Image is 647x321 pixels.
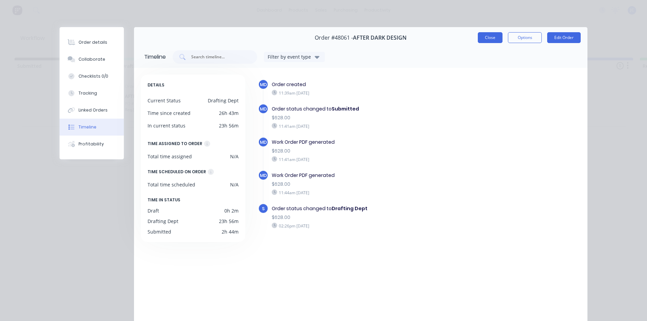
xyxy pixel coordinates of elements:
span: Order #48061 - [315,35,353,41]
div: $628.00 [272,214,471,221]
button: Profitability [60,136,124,153]
div: TIME ASSIGNED TO ORDER [148,140,202,147]
div: 02:26pm [DATE] [272,223,471,229]
button: Timeline [60,119,124,136]
div: Linked Orders [79,107,108,113]
div: Filter by event type [268,53,313,60]
span: MD [260,139,267,145]
div: $628.00 [272,147,471,155]
div: N/A [230,181,239,188]
span: DETAILS [148,81,164,89]
button: Tracking [60,85,124,102]
div: Total time assigned [148,153,192,160]
div: Total time scheduled [148,181,195,188]
div: 11:41am [DATE] [272,156,471,162]
b: Drafting Dept [332,205,367,212]
button: Order details [60,34,124,51]
div: Drafting Dept [148,218,178,225]
span: MD [260,106,267,112]
div: Time since created [148,109,191,117]
span: MD [260,172,267,179]
div: Collaborate [79,56,105,62]
div: Timeline [79,124,96,130]
div: $628.00 [272,181,471,188]
div: Profitability [79,141,104,147]
span: AFTER DARK DESIGN [353,35,407,41]
div: 2h 44m [222,228,239,235]
div: Drafting Dept [208,97,239,104]
div: Submitted [148,228,171,235]
div: N/A [230,153,239,160]
div: 26h 43m [219,109,239,117]
div: Order status changed to [272,205,471,212]
input: Search timeline... [191,54,247,60]
span: S [262,205,265,212]
button: Linked Orders [60,102,124,119]
div: $628.00 [272,114,471,121]
div: 11:41am [DATE] [272,123,471,129]
div: Order created [272,81,471,88]
div: 23h 56m [219,122,239,129]
span: MD [260,81,267,88]
div: 11:39am [DATE] [272,90,471,96]
div: Checklists 0/0 [79,73,108,79]
div: Current Status [148,97,181,104]
button: Close [478,32,503,43]
div: Timeline [144,53,166,61]
div: TIME SCHEDULED ON ORDER [148,168,206,176]
b: Submitted [332,105,359,112]
div: 11:44am [DATE] [272,189,471,196]
div: Work Order PDF generated [272,139,471,146]
button: Checklists 0/0 [60,68,124,85]
button: Filter by event type [264,52,325,62]
span: TIME IN STATUS [148,196,180,204]
div: Work Order PDF generated [272,172,471,179]
button: Edit Order [547,32,581,43]
div: 0h 2m [224,207,239,214]
div: Draft [148,207,159,214]
div: In current status [148,122,185,129]
div: Order details [79,39,107,45]
button: Options [508,32,542,43]
div: Tracking [79,90,97,96]
div: 23h 56m [219,218,239,225]
button: Collaborate [60,51,124,68]
div: Order status changed to [272,105,471,113]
